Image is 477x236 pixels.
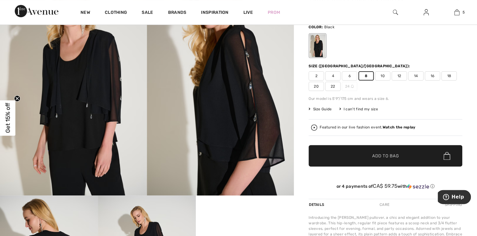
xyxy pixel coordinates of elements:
a: 5 [442,9,472,16]
a: Clothing [105,10,127,16]
span: 24 [342,82,357,91]
img: My Bag [454,9,459,16]
span: 10 [375,71,390,81]
div: Details [309,199,326,210]
div: Care [374,199,395,210]
span: Inspiration [201,10,228,16]
span: 2 [309,71,324,81]
img: Sezzle [407,184,429,189]
a: Brands [168,10,187,16]
img: Bag.svg [443,152,450,160]
strong: Watch the replay [383,125,416,129]
a: New [81,10,90,16]
div: or 4 payments ofCA$ 59.75withSezzle Click to learn more about Sezzle [309,183,462,191]
span: 22 [325,82,341,91]
div: Our model is 5'9"/175 cm and wears a size 6. [309,96,462,101]
img: Watch the replay [311,124,317,131]
a: Sign In [419,9,434,16]
span: 18 [441,71,457,81]
button: Close teaser [14,96,20,102]
a: Sale [142,10,153,16]
span: 20 [309,82,324,91]
iframe: Opens a widget where you can find more information [438,190,471,205]
img: My Info [424,9,429,16]
span: 6 [342,71,357,81]
span: Black [324,25,334,29]
img: search the website [393,9,398,16]
a: Prom [268,9,280,16]
span: Get 15% off [4,103,11,133]
div: I can't find my size [339,106,378,112]
span: 16 [425,71,440,81]
span: Add to Bag [372,153,399,159]
span: CA$ 59.75 [373,183,397,189]
a: Live [243,9,253,16]
span: 8 [358,71,374,81]
div: or 4 payments of with [309,183,462,189]
span: 14 [408,71,424,81]
div: Black [309,34,325,57]
span: 4 [325,71,341,81]
span: Size Guide [309,106,332,112]
span: Color: [309,25,323,29]
div: Featured in our live fashion event. [320,125,415,129]
span: 12 [392,71,407,81]
img: ring-m.svg [351,85,354,88]
div: Size ([GEOGRAPHIC_DATA]/[GEOGRAPHIC_DATA]): [309,63,411,69]
span: 5 [463,10,465,15]
button: Add to Bag [309,145,462,167]
img: 1ère Avenue [15,5,58,17]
